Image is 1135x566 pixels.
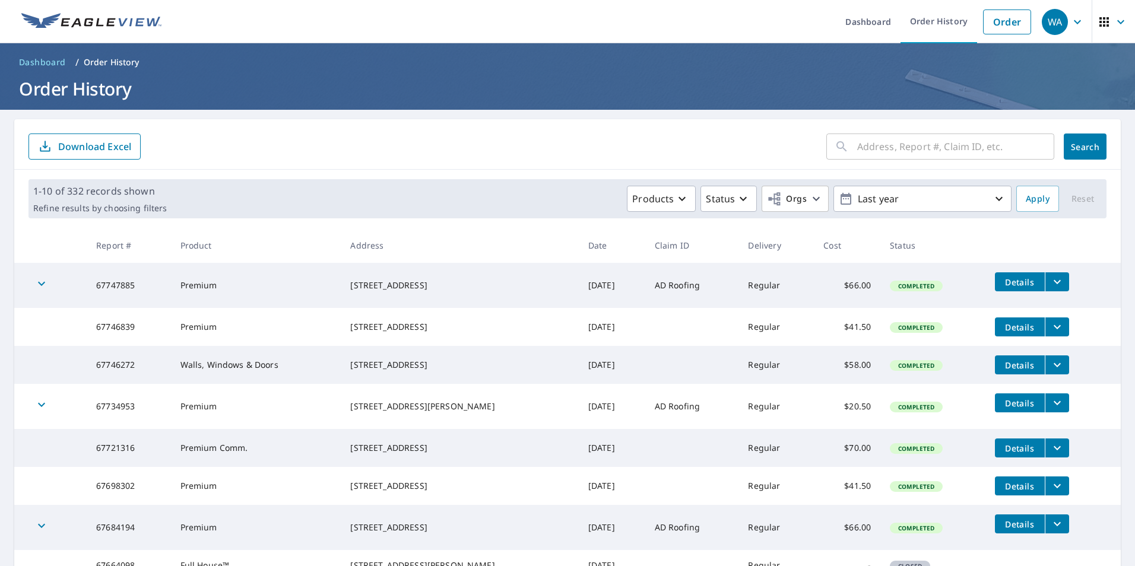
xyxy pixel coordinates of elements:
[1045,476,1069,495] button: filesDropdownBtn-67698302
[880,228,985,263] th: Status
[14,77,1121,101] h1: Order History
[171,228,341,263] th: Product
[171,384,341,429] td: Premium
[171,467,341,505] td: Premium
[579,228,645,263] th: Date
[814,346,880,384] td: $58.00
[1002,360,1038,371] span: Details
[700,186,757,212] button: Status
[891,524,941,532] span: Completed
[645,228,739,263] th: Claim ID
[579,505,645,550] td: [DATE]
[1002,322,1038,333] span: Details
[75,55,79,69] li: /
[767,192,807,206] span: Orgs
[171,308,341,346] td: Premium
[350,400,569,412] div: [STREET_ADDRESS][PERSON_NAME]
[87,263,170,308] td: 67747885
[706,192,735,206] p: Status
[579,308,645,346] td: [DATE]
[814,429,880,467] td: $70.00
[1045,355,1069,374] button: filesDropdownBtn-67746272
[995,514,1045,533] button: detailsBtn-67684194
[87,384,170,429] td: 67734953
[738,228,814,263] th: Delivery
[1064,133,1107,160] button: Search
[579,384,645,429] td: [DATE]
[995,393,1045,412] button: detailsBtn-67734953
[738,263,814,308] td: Regular
[87,429,170,467] td: 67721316
[14,53,71,72] a: Dashboard
[350,359,569,371] div: [STREET_ADDRESS]
[1002,276,1038,288] span: Details
[33,184,167,198] p: 1-10 of 332 records shown
[738,308,814,346] td: Regular
[1045,438,1069,457] button: filesDropdownBtn-67721316
[1045,393,1069,412] button: filesDropdownBtn-67734953
[1045,317,1069,336] button: filesDropdownBtn-67746839
[171,429,341,467] td: Premium Comm.
[171,346,341,384] td: Walls, Windows & Doors
[814,505,880,550] td: $66.00
[645,384,739,429] td: AD Roofing
[87,308,170,346] td: 67746839
[814,228,880,263] th: Cost
[87,228,170,263] th: Report #
[341,228,578,263] th: Address
[995,355,1045,374] button: detailsBtn-67746272
[891,323,941,332] span: Completed
[738,429,814,467] td: Regular
[1045,272,1069,291] button: filesDropdownBtn-67747885
[28,133,141,160] button: Download Excel
[350,321,569,333] div: [STREET_ADDRESS]
[738,384,814,429] td: Regular
[1045,514,1069,533] button: filesDropdownBtn-67684194
[995,272,1045,291] button: detailsBtn-67747885
[1002,519,1038,530] span: Details
[995,476,1045,495] button: detailsBtn-67698302
[891,282,941,290] span: Completed
[87,505,170,550] td: 67684194
[814,308,880,346] td: $41.50
[579,429,645,467] td: [DATE]
[14,53,1121,72] nav: breadcrumb
[995,438,1045,457] button: detailsBtn-67721316
[350,279,569,291] div: [STREET_ADDRESS]
[814,384,880,429] td: $20.50
[58,140,131,153] p: Download Excel
[627,186,696,212] button: Products
[1002,443,1038,454] span: Details
[579,467,645,505] td: [DATE]
[1042,9,1068,35] div: WA
[87,346,170,384] td: 67746272
[1026,192,1050,206] span: Apply
[891,444,941,453] span: Completed
[814,467,880,505] td: $41.50
[891,361,941,370] span: Completed
[645,505,739,550] td: AD Roofing
[1073,141,1097,152] span: Search
[983,9,1031,34] a: Order
[84,56,140,68] p: Order History
[738,467,814,505] td: Regular
[814,263,880,308] td: $66.00
[87,467,170,505] td: 67698302
[833,186,1012,212] button: Last year
[19,56,66,68] span: Dashboard
[350,480,569,492] div: [STREET_ADDRESS]
[995,317,1045,336] button: detailsBtn-67746839
[171,505,341,550] td: Premium
[1016,186,1059,212] button: Apply
[891,403,941,411] span: Completed
[21,13,161,31] img: EV Logo
[33,203,167,214] p: Refine results by choosing filters
[738,346,814,384] td: Regular
[738,505,814,550] td: Regular
[1002,398,1038,409] span: Details
[1002,481,1038,492] span: Details
[579,263,645,308] td: [DATE]
[350,522,569,533] div: [STREET_ADDRESS]
[350,442,569,454] div: [STREET_ADDRESS]
[579,346,645,384] td: [DATE]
